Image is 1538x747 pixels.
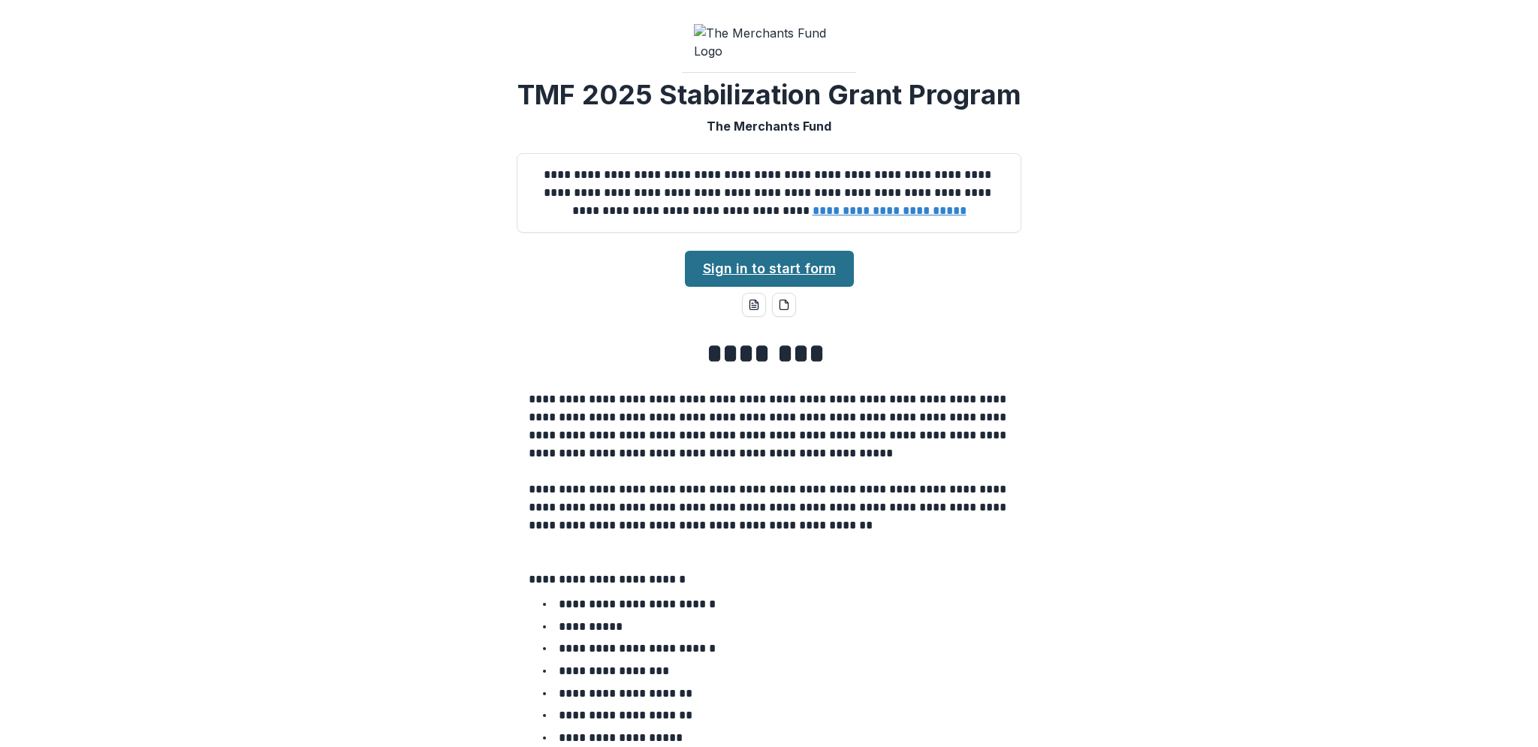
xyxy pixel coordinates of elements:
[707,117,831,135] p: The Merchants Fund
[694,24,844,60] img: The Merchants Fund Logo
[685,251,854,287] a: Sign in to start form
[772,293,796,317] button: pdf-download
[517,79,1021,111] h2: TMF 2025 Stabilization Grant Program
[742,293,766,317] button: word-download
